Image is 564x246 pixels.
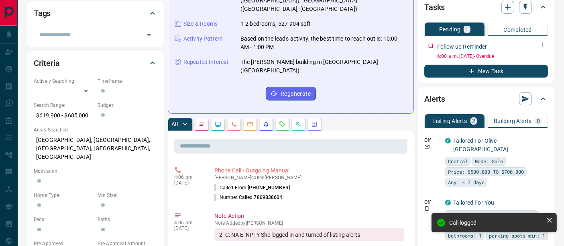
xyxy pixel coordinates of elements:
a: Tailored For You [453,199,494,206]
svg: Push Notification Only [424,206,430,211]
div: Criteria [34,53,157,73]
p: [PERSON_NAME] called [PERSON_NAME] [214,175,404,180]
div: Tags [34,4,157,23]
p: Areas Searched: [34,126,157,133]
button: Open [143,29,155,41]
p: 4:06 pm [174,174,202,180]
svg: Email [424,144,430,150]
button: Regenerate [266,87,316,100]
div: Alerts [424,89,548,109]
p: Off [424,137,440,144]
span: 7809838604 [254,195,283,200]
p: Follow up Reminder [437,43,487,51]
h2: Tasks [424,1,445,14]
p: Off [424,199,440,206]
p: $619,900 - $685,000 [34,109,94,122]
p: 1 [465,27,468,32]
svg: Listing Alerts [263,121,269,127]
p: Listing Alerts [432,118,467,124]
p: 4:06 pm [174,220,202,225]
p: Baths: [98,216,157,223]
p: Beds: [34,216,94,223]
span: Any: < 7 days [448,178,485,186]
svg: Lead Browsing Activity [215,121,221,127]
p: All [171,121,178,127]
p: Actively Searching: [34,78,94,85]
div: 2- C: NA E: NPFY She logged in and turned of listing alerts [214,228,404,241]
svg: Notes [199,121,205,127]
p: Budget: [98,102,157,109]
p: [DATE] [174,225,202,231]
p: Pending [439,27,461,32]
p: 2 [472,118,475,124]
p: Called From: [214,184,290,191]
h2: Criteria [34,57,60,70]
svg: Calls [231,121,237,127]
p: Timeframe: [98,78,157,85]
svg: Requests [279,121,285,127]
p: 1-2 bedrooms, 527-904 sqft [240,20,311,28]
p: The [PERSON_NAME] building in [GEOGRAPHIC_DATA] ([GEOGRAPHIC_DATA]) [240,58,407,75]
div: condos.ca [445,138,451,143]
div: Call logged [449,219,543,226]
p: Motivation: [34,168,157,175]
button: New Task [424,65,548,78]
span: sale price range: 557910,713900 [448,211,535,219]
p: [GEOGRAPHIC_DATA], [GEOGRAPHIC_DATA], [GEOGRAPHIC_DATA], [GEOGRAPHIC_DATA], [GEOGRAPHIC_DATA] [34,133,157,164]
p: Building Alerts [494,118,532,124]
span: Price: $500,000 TO $700,000 [448,168,524,176]
a: Tailored For Olive - [GEOGRAPHIC_DATA] [453,137,508,152]
p: Number Called: [214,194,283,201]
p: Activity Pattern [183,35,223,43]
p: [DATE] [174,180,202,186]
p: Note Added by [PERSON_NAME] [214,220,404,226]
svg: Agent Actions [311,121,318,127]
div: condos.ca [445,200,451,205]
span: [PHONE_NUMBER] [248,185,290,191]
p: Size & Rooms [183,20,218,28]
p: Search Range: [34,102,94,109]
p: 6:00 a.m. [DATE] - Overdue [437,53,548,60]
svg: Emails [247,121,253,127]
p: Home Type: [34,192,94,199]
p: Based on the lead's activity, the best time to reach out is: 10:00 AM - 1:00 PM [240,35,407,51]
p: Note Action [214,212,404,220]
p: Repeated Interest [183,58,228,66]
h2: Alerts [424,92,445,105]
p: Phone Call - Outgoing Manual [214,166,404,175]
p: Completed [503,27,532,33]
span: Central [448,157,468,165]
h2: Tags [34,7,51,20]
span: Mode: Sale [475,157,503,165]
p: 0 [537,118,540,124]
svg: Opportunities [295,121,301,127]
p: Min Size: [98,192,157,199]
